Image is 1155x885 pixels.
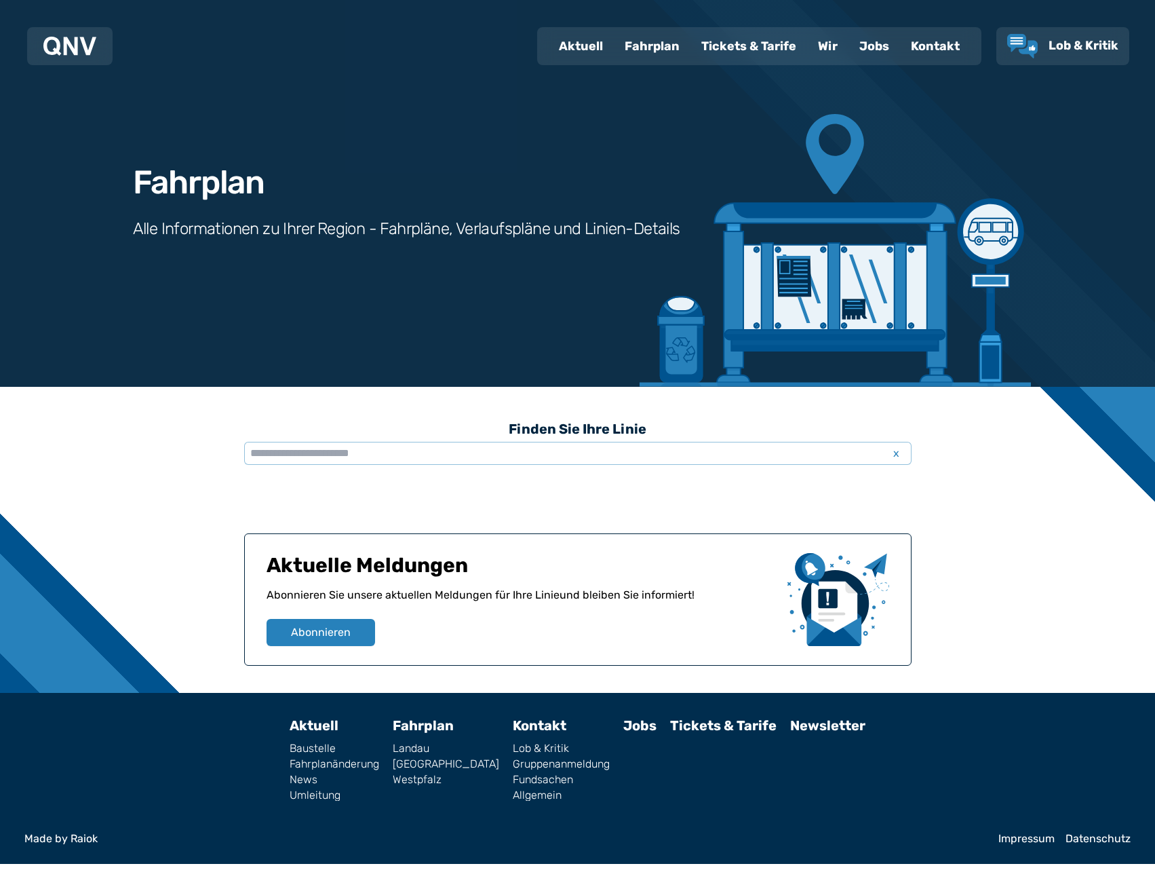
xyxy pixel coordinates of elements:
span: Lob & Kritik [1049,38,1118,53]
a: Aktuell [290,717,338,734]
a: News [290,774,379,785]
a: Lob & Kritik [513,743,610,754]
a: Jobs [623,717,657,734]
h3: Alle Informationen zu Ihrer Region - Fahrpläne, Verlaufspläne und Linien-Details [133,218,680,240]
img: QNV Logo [43,37,96,56]
a: Baustelle [290,743,379,754]
a: [GEOGRAPHIC_DATA] [393,759,499,770]
a: Fahrplan [393,717,454,734]
a: Tickets & Tarife [670,717,777,734]
a: Westpfalz [393,774,499,785]
a: Lob & Kritik [1007,34,1118,58]
a: Allgemein [513,790,610,801]
a: Umleitung [290,790,379,801]
a: Kontakt [900,29,971,64]
a: Fundsachen [513,774,610,785]
a: Fahrplanänderung [290,759,379,770]
h1: Fahrplan [133,166,265,199]
img: newsletter [787,553,889,646]
a: Kontakt [513,717,566,734]
h3: Finden Sie Ihre Linie [244,414,912,444]
a: Wir [807,29,848,64]
a: Fahrplan [614,29,690,64]
a: Newsletter [790,717,865,734]
p: Abonnieren Sie unsere aktuellen Meldungen für Ihre Linie und bleiben Sie informiert! [267,587,777,619]
h1: Aktuelle Meldungen [267,553,777,587]
span: x [887,445,906,462]
a: Impressum [998,833,1055,844]
button: Abonnieren [267,619,375,646]
a: QNV Logo [43,33,96,60]
a: Aktuell [548,29,614,64]
a: Made by Raiok [24,833,987,844]
a: Datenschutz [1065,833,1131,844]
a: Gruppenanmeldung [513,759,610,770]
span: Abonnieren [291,624,351,641]
a: Jobs [848,29,900,64]
a: Tickets & Tarife [690,29,807,64]
a: Landau [393,743,499,754]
